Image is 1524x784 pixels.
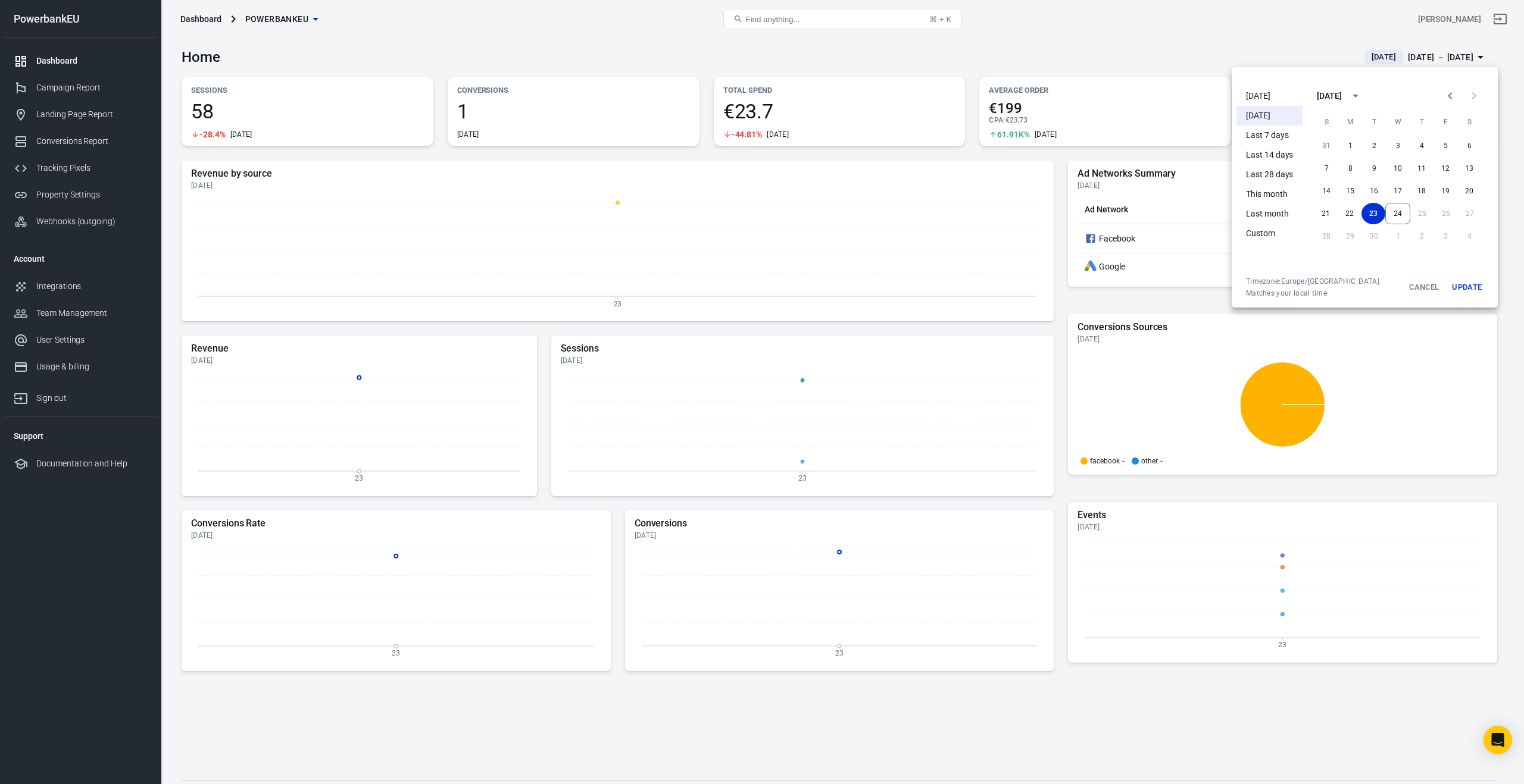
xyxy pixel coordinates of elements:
span: Sunday [1316,110,1337,134]
button: 31 [1314,135,1338,156]
button: 19 [1434,180,1457,202]
button: 23 [1361,203,1385,224]
button: 8 [1338,158,1362,179]
div: [DATE] [1317,90,1342,102]
li: This month [1236,184,1303,204]
li: Last 28 days [1236,165,1303,184]
button: 13 [1457,158,1481,179]
button: 4 [1410,135,1434,156]
button: Update [1448,277,1486,298]
li: [DATE] [1236,86,1303,106]
button: 17 [1386,180,1410,202]
li: Last 7 days [1236,126,1303,145]
button: 1 [1338,135,1362,156]
button: 22 [1338,203,1361,224]
span: Saturday [1459,110,1480,134]
button: 20 [1457,180,1481,202]
button: 6 [1457,135,1481,156]
span: Tuesday [1363,110,1385,134]
button: 5 [1434,135,1457,156]
button: 9 [1362,158,1386,179]
button: 10 [1386,158,1410,179]
li: Last month [1236,204,1303,224]
div: Timezone: Europe/[GEOGRAPHIC_DATA] [1246,277,1379,286]
span: Thursday [1411,110,1432,134]
div: Open Intercom Messenger [1484,726,1512,754]
button: Previous month [1438,84,1462,108]
span: Monday [1339,110,1361,134]
button: 15 [1338,180,1362,202]
button: 21 [1314,203,1338,224]
button: 2 [1362,135,1386,156]
span: Wednesday [1387,110,1409,134]
button: 16 [1362,180,1386,202]
li: Custom [1236,224,1303,243]
button: 3 [1386,135,1410,156]
button: 24 [1385,203,1410,224]
li: [DATE] [1236,106,1303,126]
button: Cancel [1405,277,1443,298]
button: 7 [1314,158,1338,179]
li: Last 14 days [1236,145,1303,165]
button: 11 [1410,158,1434,179]
button: 14 [1314,180,1338,202]
button: 12 [1434,158,1457,179]
button: 18 [1410,180,1434,202]
button: calendar view is open, switch to year view [1345,86,1366,106]
span: Friday [1435,110,1456,134]
span: Matches your local time [1246,288,1379,298]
